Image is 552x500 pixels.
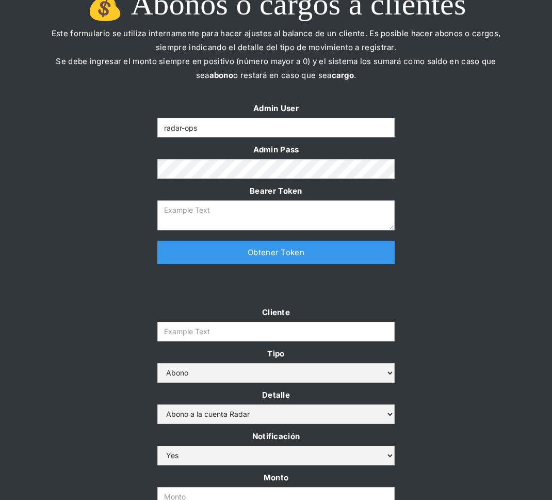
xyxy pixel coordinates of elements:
[157,143,395,157] label: Admin Pass
[157,184,395,198] label: Bearer Token
[332,70,354,80] strong: cargo
[157,305,395,319] label: Cliente
[157,347,395,361] label: Tipo
[157,118,395,137] input: Example Text
[157,241,395,264] a: Obtener Token
[44,26,508,96] p: Este formulario se utiliza internamente para hacer ajustes al balance de un cliente. Es posible h...
[157,388,395,402] label: Detalle
[157,471,395,485] label: Monto
[157,101,395,115] label: Admin User
[157,429,395,443] label: Notificación
[209,70,234,80] strong: abono
[157,101,395,230] form: Form
[157,322,395,341] input: Example Text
